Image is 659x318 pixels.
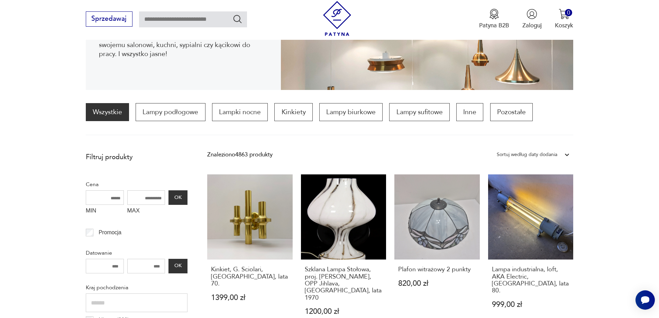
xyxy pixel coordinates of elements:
[212,103,268,121] a: Lampki nocne
[565,9,572,16] div: 0
[211,266,289,287] h3: Kinkiet, G. Sciolari, [GEOGRAPHIC_DATA], lata 70.
[555,9,573,29] button: 0Koszyk
[398,280,476,287] p: 820,00 zł
[490,103,533,121] a: Pozostałe
[232,14,242,24] button: Szukaj
[492,301,570,308] p: 999,00 zł
[86,248,187,257] p: Datowanie
[274,103,312,121] a: Kinkiety
[305,266,383,301] h3: Szklana Lampa Stołowa, proj. [PERSON_NAME], OPP Jihlava, [GEOGRAPHIC_DATA], lata 1970
[211,294,289,301] p: 1399,00 zł
[522,9,542,29] button: Zaloguj
[389,103,449,121] a: Lampy sufitowe
[497,150,557,159] div: Sortuj według daty dodania
[99,228,121,237] p: Promocja
[479,21,509,29] p: Patyna B2B
[86,153,187,162] p: Filtruj produkty
[479,9,509,29] button: Patyna B2B
[479,9,509,29] a: Ikona medaluPatyna B2B
[456,103,483,121] a: Inne
[320,1,355,36] img: Patyna - sklep z meblami i dekoracjami vintage
[168,190,187,205] button: OK
[527,9,537,19] img: Ikonka użytkownika
[305,308,383,315] p: 1200,00 zł
[86,17,132,22] a: Sprzedawaj
[86,283,187,292] p: Kraj pochodzenia
[319,103,383,121] a: Lampy biurkowe
[398,266,476,273] h3: Plafon witrażowy 2 punkty
[559,9,569,19] img: Ikona koszyka
[86,103,129,121] a: Wszystkie
[207,150,273,159] div: Znaleziono 4863 produkty
[127,205,165,218] label: MAX
[86,180,187,189] p: Cena
[86,205,124,218] label: MIN
[555,21,573,29] p: Koszyk
[635,290,655,310] iframe: Smartsupp widget button
[86,11,132,27] button: Sprzedawaj
[489,9,500,19] img: Ikona medalu
[522,21,542,29] p: Zaloguj
[492,266,570,294] h3: Lampa industrialna, loft, AKA Electric, [GEOGRAPHIC_DATA], lata 80.
[168,259,187,273] button: OK
[136,103,205,121] a: Lampy podłogowe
